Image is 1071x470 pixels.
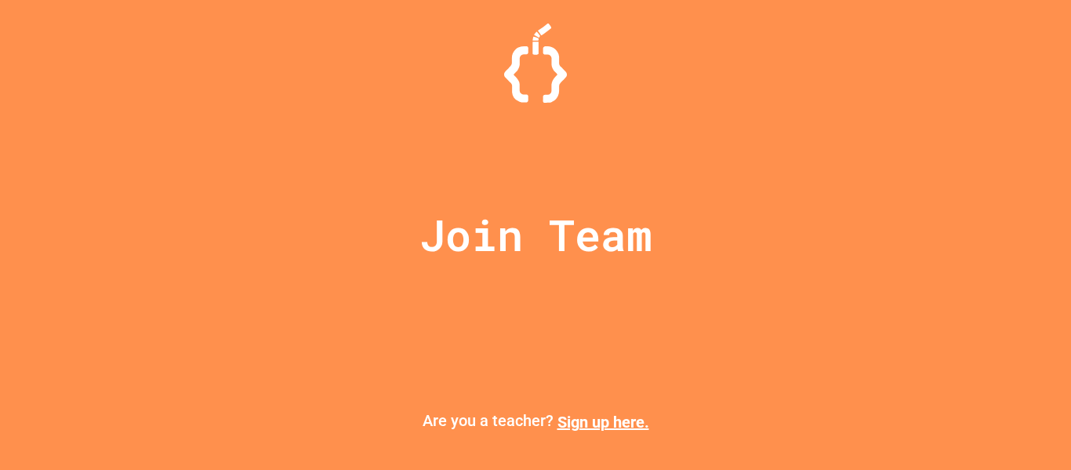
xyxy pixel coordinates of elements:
[13,409,1058,434] p: Are you a teacher?
[557,413,649,432] a: Sign up here.
[1005,407,1055,454] iframe: chat widget
[941,339,1055,406] iframe: chat widget
[419,202,652,268] p: Join Team
[504,24,567,103] img: Logo.svg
